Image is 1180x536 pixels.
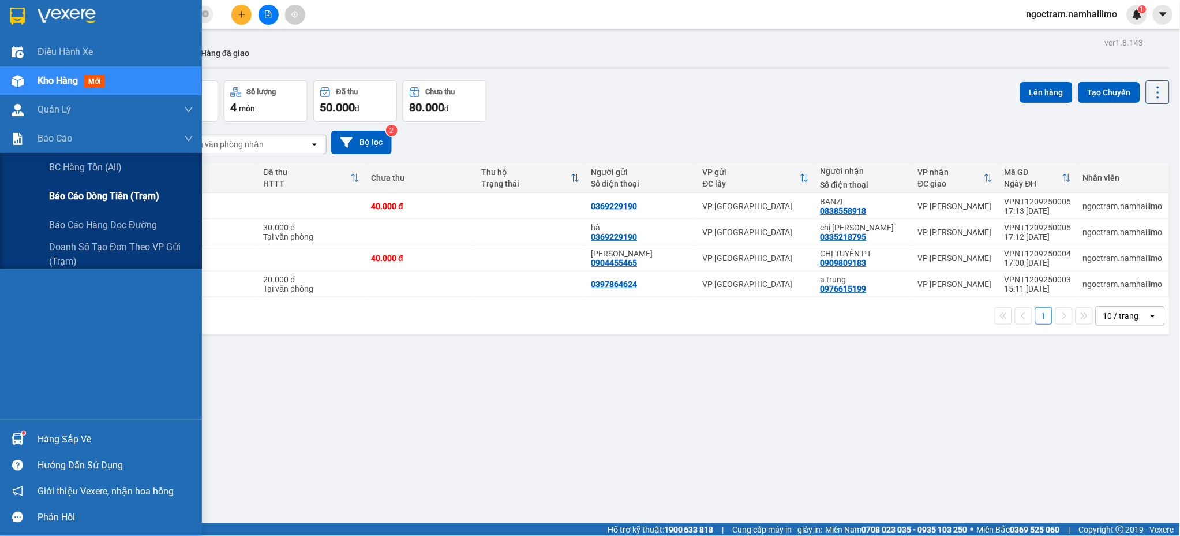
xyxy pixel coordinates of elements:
[259,5,279,25] button: file-add
[862,525,968,534] strong: 0708 023 035 - 0935 103 250
[371,173,470,183] div: Chưa thu
[12,133,24,145] img: solution-icon
[481,179,571,188] div: Trạng thái
[49,160,122,174] span: BC hàng tồn (all)
[12,486,23,497] span: notification
[703,202,809,211] div: VP [GEOGRAPHIC_DATA]
[722,523,724,536] span: |
[1017,7,1127,21] span: ngoctram.namhailimo
[38,484,174,498] span: Giới thiệu Vexere, nhận hoa hồng
[263,275,359,284] div: 20.000 đ
[1005,232,1072,241] div: 17:12 [DATE]
[263,284,359,293] div: Tại văn phòng
[230,100,237,114] span: 4
[821,249,906,258] div: CHỊ TUYỀN PT
[263,223,359,232] div: 30.000 đ
[291,10,299,18] span: aim
[703,254,809,263] div: VP [GEOGRAPHIC_DATA]
[1103,310,1139,322] div: 10 / trang
[160,167,252,177] div: Tên món
[1005,249,1072,258] div: VPNT1209250004
[6,6,167,49] li: Nam Hải Limousine
[1005,179,1062,188] div: Ngày ĐH
[386,125,398,136] sup: 2
[263,232,359,241] div: Tại văn phòng
[591,232,638,241] div: 0369229190
[426,88,455,96] div: Chưa thu
[263,167,350,177] div: Đã thu
[1083,202,1163,211] div: ngoctram.namhailimo
[1158,9,1168,20] span: caret-down
[1005,206,1072,215] div: 17:13 [DATE]
[38,131,72,146] span: Báo cáo
[1005,167,1062,177] div: Mã GD
[12,433,24,445] img: warehouse-icon
[38,75,78,86] span: Kho hàng
[80,62,153,88] li: VP VP [PERSON_NAME]
[10,8,25,25] img: logo-vxr
[1083,228,1163,237] div: ngoctram.namhailimo
[1083,280,1163,289] div: ngoctram.namhailimo
[971,527,974,532] span: ⚪️
[608,523,714,536] span: Hỗ trợ kỹ thuật:
[821,180,906,189] div: Số điện thoại
[821,223,906,232] div: chị châu
[591,179,691,188] div: Số điện thoại
[38,431,193,448] div: Hàng sắp về
[192,39,259,67] button: Hàng đã giao
[6,62,80,100] li: VP VP [GEOGRAPHIC_DATA]
[160,254,252,263] div: 1tg
[12,46,24,58] img: warehouse-icon
[184,105,193,114] span: down
[481,167,571,177] div: Thu hộ
[257,163,365,193] th: Toggle SortBy
[202,9,209,20] span: close-circle
[285,5,305,25] button: aim
[409,100,444,114] span: 80.000
[703,228,809,237] div: VP [GEOGRAPHIC_DATA]
[202,10,209,17] span: close-circle
[22,431,25,435] sup: 1
[313,80,397,122] button: Đã thu50.000đ
[703,280,809,289] div: VP [GEOGRAPHIC_DATA]
[591,223,691,232] div: hà
[664,525,714,534] strong: 1900 633 818
[247,88,276,96] div: Số lượng
[264,10,272,18] span: file-add
[1078,82,1140,103] button: Tạo Chuyến
[84,75,105,88] span: mới
[1138,5,1147,13] sup: 1
[49,240,193,269] span: Doanh số tạo đơn theo VP gửi (trạm)
[591,202,638,211] div: 0369229190
[6,6,46,46] img: logo.jpg
[238,10,246,18] span: plus
[310,140,319,149] svg: open
[1005,223,1072,232] div: VPNT1209250005
[1132,9,1142,20] img: icon-new-feature
[821,284,867,293] div: 0976615199
[821,275,906,284] div: a trung
[1153,5,1173,25] button: caret-down
[821,232,867,241] div: 0335218795
[371,202,470,211] div: 40.000 đ
[591,258,638,267] div: 0904455465
[444,104,449,113] span: đ
[826,523,968,536] span: Miền Nam
[1005,258,1072,267] div: 17:00 [DATE]
[320,100,355,114] span: 50.000
[703,167,800,177] div: VP gửi
[38,509,193,526] div: Phản hồi
[918,202,993,211] div: VP [PERSON_NAME]
[475,163,586,193] th: Toggle SortBy
[1148,311,1157,321] svg: open
[160,202,252,211] div: 1TG
[331,131,392,154] button: Bộ lọc
[1005,284,1072,293] div: 15:11 [DATE]
[1005,197,1072,206] div: VPNT1209250006
[12,104,24,116] img: warehouse-icon
[38,44,93,59] span: Điều hành xe
[977,523,1060,536] span: Miền Bắc
[591,249,691,258] div: HÙNG HUYỀN
[591,280,638,289] div: 0397864624
[1116,526,1124,534] span: copyright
